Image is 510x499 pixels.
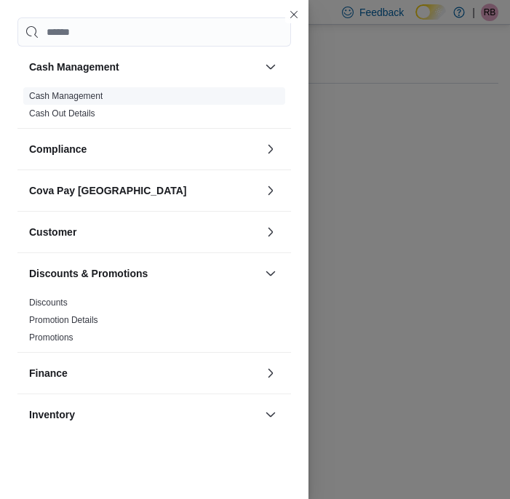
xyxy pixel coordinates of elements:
[262,265,279,282] button: Discounts & Promotions
[29,366,259,380] button: Finance
[29,407,259,422] button: Inventory
[262,364,279,382] button: Finance
[262,182,279,199] button: Cova Pay [GEOGRAPHIC_DATA]
[262,58,279,76] button: Cash Management
[262,140,279,158] button: Compliance
[29,142,87,156] h3: Compliance
[29,266,148,281] h3: Discounts & Promotions
[29,225,259,239] button: Customer
[29,183,259,198] button: Cova Pay [GEOGRAPHIC_DATA]
[17,87,291,128] div: Cash Management
[29,315,98,325] a: Promotion Details
[29,332,73,343] a: Promotions
[29,91,103,101] a: Cash Management
[29,60,259,74] button: Cash Management
[29,142,259,156] button: Compliance
[29,266,259,281] button: Discounts & Promotions
[29,60,119,74] h3: Cash Management
[262,406,279,423] button: Inventory
[17,294,291,352] div: Discounts & Promotions
[29,407,75,422] h3: Inventory
[29,90,103,102] span: Cash Management
[29,297,68,308] span: Discounts
[29,108,95,119] a: Cash Out Details
[262,223,279,241] button: Customer
[29,225,76,239] h3: Customer
[29,332,73,343] span: Promotions
[29,183,187,198] h3: Cova Pay [GEOGRAPHIC_DATA]
[29,298,68,308] a: Discounts
[29,314,98,326] span: Promotion Details
[285,6,303,23] button: Close this dialog
[29,366,68,380] h3: Finance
